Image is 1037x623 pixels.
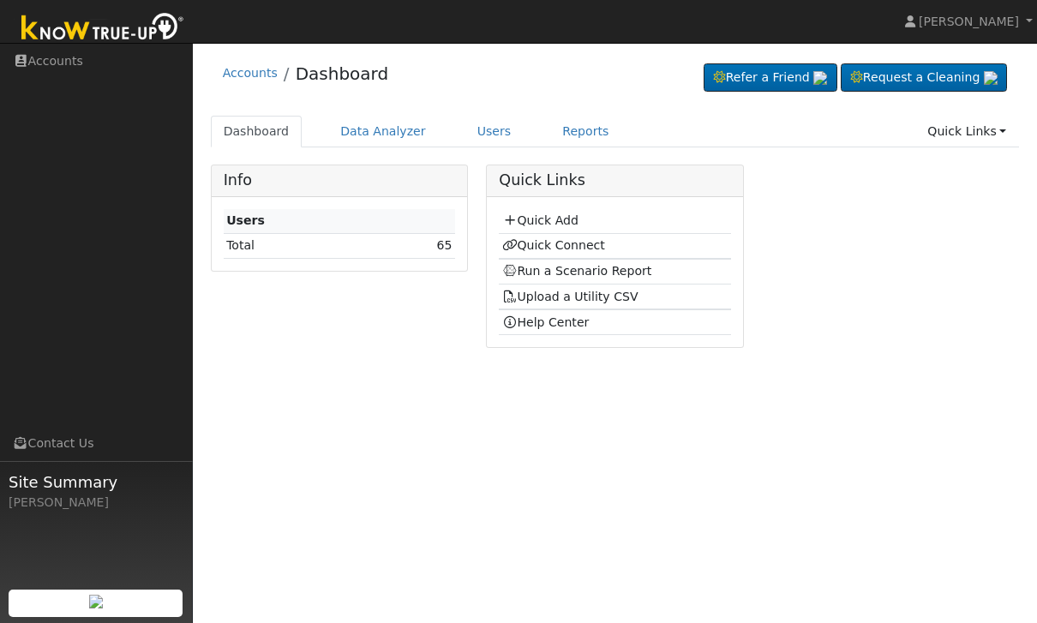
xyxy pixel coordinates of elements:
img: retrieve [89,595,103,608]
a: Reports [549,116,621,147]
a: Dashboard [211,116,303,147]
div: [PERSON_NAME] [9,494,183,512]
a: Dashboard [296,63,389,84]
img: Know True-Up [13,9,193,48]
a: Users [465,116,524,147]
a: Request a Cleaning [841,63,1007,93]
a: Refer a Friend [704,63,837,93]
span: [PERSON_NAME] [919,15,1019,28]
img: retrieve [813,71,827,85]
img: retrieve [984,71,998,85]
a: Accounts [223,66,278,80]
a: Data Analyzer [327,116,439,147]
span: Site Summary [9,470,183,494]
a: Quick Links [914,116,1019,147]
